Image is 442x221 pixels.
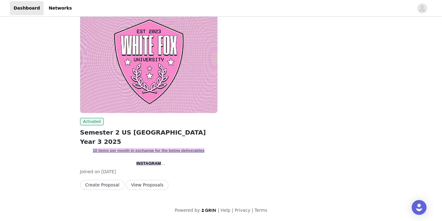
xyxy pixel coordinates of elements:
a: View Proposals [126,183,169,187]
img: logo [201,208,217,212]
span: [DATE] [101,169,116,174]
span: Powered by [175,208,200,213]
span: | [218,208,219,213]
strong: 10 items per month in exchange for the below deliverables [93,148,204,153]
a: Help [221,208,230,213]
img: White Fox Boutique AUS [80,10,217,113]
a: Privacy [235,208,251,213]
span: | [232,208,233,213]
div: Open Intercom Messenger [412,200,427,215]
a: Networks [45,1,75,15]
span: INSTAGRAM [136,161,161,166]
a: Dashboard [10,1,44,15]
a: Terms [255,208,267,213]
button: View Proposals [126,180,169,190]
button: Create Proposal [80,180,125,190]
h2: Semester 2 US [GEOGRAPHIC_DATA] Year 3 2025 [80,128,217,146]
div: avatar [419,3,425,13]
span: Activated [80,118,104,125]
span: Joined on [80,169,100,174]
span: | [252,208,253,213]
